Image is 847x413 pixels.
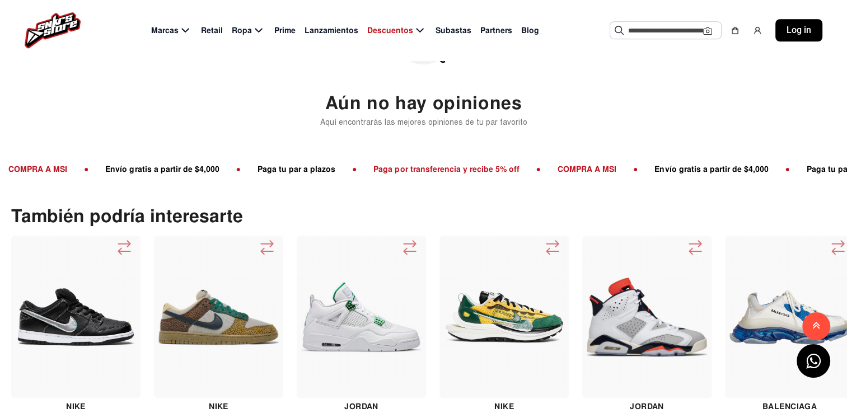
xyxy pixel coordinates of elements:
span: ● [624,164,645,174]
img: Nike Vaporwaffle Sacai Tour Yellow Stadium Green [444,290,564,343]
img: logo [25,12,81,48]
span: ● [343,164,364,174]
img: shopping [731,26,740,35]
span: Paga tu par a plazos [248,164,343,174]
img: Tenis Jordan 4 Metallic Green [301,257,422,377]
span: Subastas [436,25,471,36]
img: user [753,26,762,35]
span: ● [227,164,248,174]
span: Retail [201,25,223,36]
img: Tenis Jordan 6 Tinker [587,278,707,356]
img: Cámara [703,26,712,35]
h4: Jordan [582,402,712,410]
span: ● [527,164,548,174]
span: Partners [480,25,512,36]
span: Paga por transferencia y recibe 5% off [364,164,527,174]
h4: Nike [11,402,141,410]
span: Prime [274,25,296,36]
h4: Nike [439,402,569,410]
span: COMPRA A MSI [548,164,624,174]
span: Envío gratis a partir de $4,000 [645,164,776,174]
p: También podría interesarte [11,208,847,226]
span: ● [776,164,797,174]
span: Log in [787,24,811,37]
h4: Nike [154,402,283,410]
h4: Jordan [297,402,426,410]
p: Aquí encontrarás las mejores opiniones de tu par favorito [320,119,527,126]
span: Lanzamientos [305,25,358,36]
span: Ropa [232,25,252,36]
img: Buscar [615,26,624,35]
span: Envío gratis a partir de $4,000 [96,164,227,174]
span: Marcas [151,25,179,36]
h2: Aún no hay opiniones [325,93,522,114]
span: Blog [521,25,539,36]
img: Tenis Nike Sb Dunk Low Diamond Supply Co Black Diamond [16,287,136,347]
span: Descuentos [367,25,413,36]
img: Tenis Nike Dunk Low Safari Golden Moss [158,289,279,345]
